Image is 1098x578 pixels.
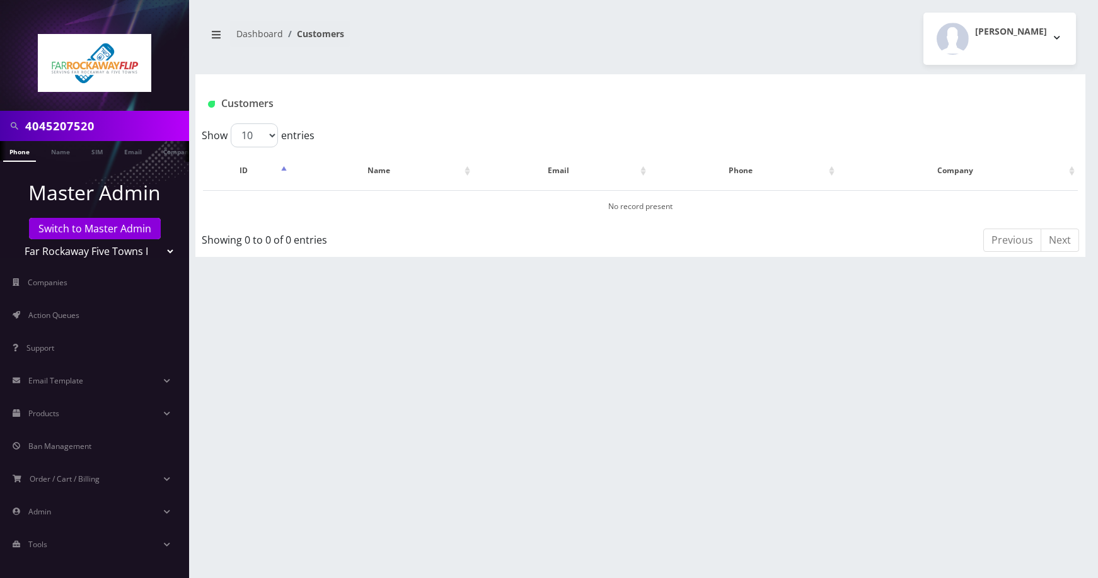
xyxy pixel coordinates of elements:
[85,141,109,161] a: SIM
[157,141,199,161] a: Company
[923,13,1076,65] button: [PERSON_NAME]
[26,343,54,353] span: Support
[25,114,186,138] input: Search in Company
[28,277,67,288] span: Companies
[202,227,558,247] div: Showing 0 to 0 of 0 entries
[839,152,1078,189] th: Company: activate to sort column ascending
[205,21,631,57] nav: breadcrumb
[475,152,649,189] th: Email: activate to sort column ascending
[1041,229,1079,252] a: Next
[202,123,315,147] label: Show entries
[45,141,76,161] a: Name
[28,441,91,451] span: Ban Management
[28,375,83,386] span: Email Template
[29,218,161,239] a: Switch to Master Admin
[30,473,100,484] span: Order / Cart / Billing
[283,27,344,40] li: Customers
[38,34,151,92] img: Far Rockaway Five Towns Flip
[118,141,148,161] a: Email
[236,28,283,40] a: Dashboard
[208,98,925,110] h1: Customers
[650,152,838,189] th: Phone: activate to sort column ascending
[291,152,473,189] th: Name: activate to sort column ascending
[3,141,36,162] a: Phone
[231,123,278,147] select: Showentries
[983,229,1041,252] a: Previous
[28,408,59,419] span: Products
[975,26,1047,37] h2: [PERSON_NAME]
[28,506,51,517] span: Admin
[28,539,47,550] span: Tools
[28,310,79,320] span: Action Queues
[203,152,290,189] th: ID: activate to sort column descending
[203,190,1078,222] td: No record present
